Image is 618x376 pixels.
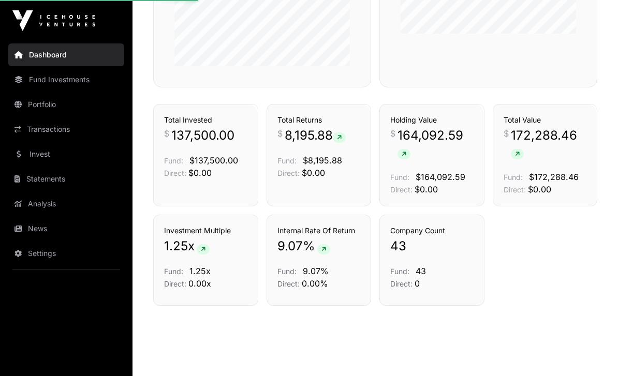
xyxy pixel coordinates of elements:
h3: Total Value [504,115,587,125]
span: Fund: [277,267,297,276]
a: News [8,217,124,240]
span: Fund: [504,173,523,182]
span: $ [390,127,395,140]
span: $ [504,127,509,140]
h3: Investment Multiple [164,225,247,236]
a: Settings [8,242,124,265]
span: Fund: [164,267,183,276]
span: 8,195.88 [285,127,346,144]
iframe: Chat Widget [566,326,618,376]
img: Icehouse Ventures Logo [12,10,95,31]
div: 聊天小组件 [566,326,618,376]
h3: Holding Value [390,115,474,125]
span: $8,195.88 [303,155,342,166]
span: 43 [390,238,406,254]
span: Direct: [277,279,300,288]
span: Direct: [390,279,413,288]
span: % [303,238,315,254]
span: Direct: [164,169,186,177]
span: Direct: [390,185,413,194]
span: 9.07 [277,238,303,254]
span: $ [277,127,283,140]
span: 164,092.59 [398,127,474,160]
span: $0.00 [415,184,438,194]
span: $0.00 [188,168,212,178]
a: Analysis [8,192,124,215]
span: 1.25 [164,238,188,254]
span: 9.07% [303,266,329,276]
span: $ [164,127,169,140]
span: 172,288.46 [511,127,587,160]
span: Fund: [390,173,409,182]
a: Dashboard [8,43,124,66]
a: Statements [8,168,124,190]
span: Fund: [277,156,297,165]
span: 1.25x [189,266,211,276]
span: 43 [416,266,426,276]
span: 0.00% [302,278,328,289]
span: Fund: [164,156,183,165]
span: 0 [415,278,420,289]
a: Invest [8,143,124,166]
a: Portfolio [8,93,124,116]
h3: Internal Rate Of Return [277,225,361,236]
span: $0.00 [302,168,325,178]
h3: Total Invested [164,115,247,125]
a: Fund Investments [8,68,124,91]
span: Fund: [390,267,409,276]
span: Direct: [164,279,186,288]
span: $137,500.00 [189,155,238,166]
h3: Total Returns [277,115,361,125]
span: $172,288.46 [529,172,579,182]
span: 137,500.00 [171,127,234,144]
a: Transactions [8,118,124,141]
span: 0.00x [188,278,211,289]
h3: Company Count [390,225,474,236]
span: Direct: [277,169,300,177]
span: $0.00 [528,184,551,194]
span: x [188,238,195,254]
span: Direct: [504,185,526,194]
span: $164,092.59 [416,172,465,182]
